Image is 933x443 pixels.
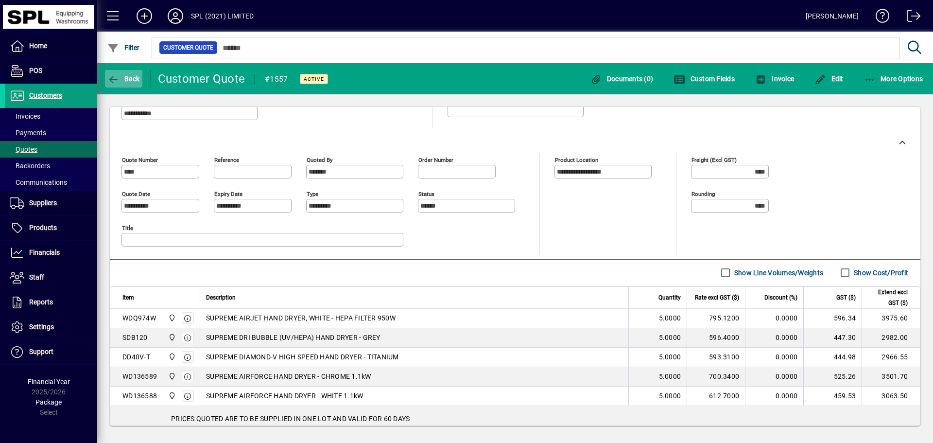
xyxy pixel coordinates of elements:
[868,2,890,34] a: Knowledge Base
[122,352,150,362] div: DD40V-T
[5,191,97,215] a: Suppliers
[166,371,177,382] span: SPL (2021) Limited
[160,7,191,25] button: Profile
[587,70,656,88] button: Documents (0)
[590,75,653,83] span: Documents (0)
[658,292,681,303] span: Quantity
[659,391,681,401] span: 5.0000
[862,328,920,348] td: 2982.00
[671,70,737,88] button: Custom Fields
[122,292,134,303] span: Item
[864,75,923,83] span: More Options
[693,372,739,381] div: 700.3400
[206,391,363,401] span: SUPREME AIRFORCE HAND DRYER - WHITE 1.1kW
[10,178,67,186] span: Communications
[5,290,97,315] a: Reports
[755,75,794,83] span: Invoice
[29,298,53,306] span: Reports
[418,190,434,197] mat-label: Status
[105,70,142,88] button: Back
[803,387,862,406] td: 459.53
[304,76,324,82] span: Active
[753,70,796,88] button: Invoice
[122,391,157,401] div: WD136588
[29,224,57,231] span: Products
[10,145,37,153] span: Quotes
[122,333,148,342] div: SDB120
[418,156,453,163] mat-label: Order number
[206,333,380,342] span: SUPREME DRI BUBBLE (UV/HEPA) HAND DRYER - GREY
[5,141,97,158] a: Quotes
[803,348,862,367] td: 444.98
[745,367,803,387] td: 0.0000
[695,292,739,303] span: Rate excl GST ($)
[163,43,213,53] span: Customer Quote
[5,34,97,58] a: Home
[166,390,177,401] span: SPL (2021) Limited
[5,340,97,364] a: Support
[166,352,177,362] span: SPL (2021) Limited
[732,268,823,278] label: Show Line Volumes/Weights
[29,67,42,74] span: POS
[265,71,288,87] div: #1557
[5,158,97,174] a: Backorders
[166,313,177,323] span: SPL (2021) Limited
[693,391,739,401] div: 612.7000
[803,309,862,328] td: 596.34
[10,112,40,120] span: Invoices
[214,190,242,197] mat-label: Expiry date
[674,75,735,83] span: Custom Fields
[5,108,97,124] a: Invoices
[129,7,160,25] button: Add
[5,174,97,191] a: Communications
[764,292,797,303] span: Discount (%)
[10,162,50,170] span: Backorders
[5,266,97,290] a: Staff
[29,91,62,99] span: Customers
[852,268,908,278] label: Show Cost/Profit
[158,71,245,87] div: Customer Quote
[659,333,681,342] span: 5.0000
[28,378,70,386] span: Financial Year
[206,372,371,381] span: SUPREME AIRFORCE HAND DRYER - CHROME 1.1kW
[29,248,60,256] span: Financials
[806,8,859,24] div: [PERSON_NAME]
[122,190,150,197] mat-label: Quote date
[122,313,156,323] div: WDQ974W
[868,287,908,308] span: Extend excl GST ($)
[659,372,681,381] span: 5.0000
[814,75,844,83] span: Edit
[862,70,926,88] button: More Options
[5,315,97,339] a: Settings
[555,156,598,163] mat-label: Product location
[745,387,803,406] td: 0.0000
[5,216,97,240] a: Products
[691,156,737,163] mat-label: Freight (excl GST)
[10,129,46,137] span: Payments
[693,352,739,362] div: 593.3100
[122,372,157,381] div: WD136589
[105,39,142,56] button: Filter
[5,124,97,141] a: Payments
[659,352,681,362] span: 5.0000
[5,59,97,83] a: POS
[307,156,332,163] mat-label: Quoted by
[29,348,53,355] span: Support
[862,309,920,328] td: 3975.60
[659,313,681,323] span: 5.0000
[206,292,236,303] span: Description
[107,44,140,52] span: Filter
[862,367,920,387] td: 3501.70
[29,323,54,331] span: Settings
[97,70,151,88] app-page-header-button: Back
[693,313,739,323] div: 795.1200
[166,332,177,343] span: SPL (2021) Limited
[5,241,97,265] a: Financials
[803,328,862,348] td: 447.30
[29,42,47,50] span: Home
[29,199,57,207] span: Suppliers
[803,367,862,387] td: 525.26
[214,156,239,163] mat-label: Reference
[745,328,803,348] td: 0.0000
[862,348,920,367] td: 2966.55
